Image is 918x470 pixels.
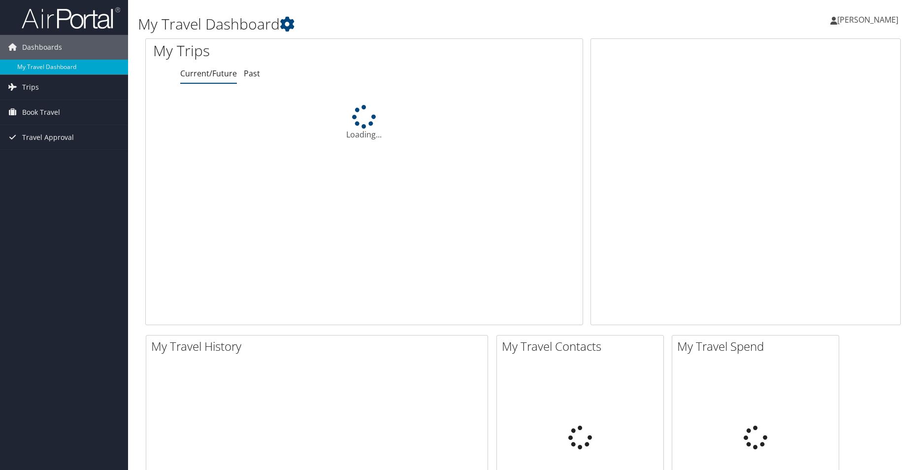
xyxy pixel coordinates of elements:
[22,125,74,150] span: Travel Approval
[138,14,652,34] h1: My Travel Dashboard
[502,338,663,355] h2: My Travel Contacts
[22,35,62,60] span: Dashboards
[22,75,39,100] span: Trips
[830,5,908,34] a: [PERSON_NAME]
[151,338,488,355] h2: My Travel History
[22,6,120,30] img: airportal-logo.png
[153,40,393,61] h1: My Trips
[22,100,60,125] span: Book Travel
[837,14,898,25] span: [PERSON_NAME]
[180,68,237,79] a: Current/Future
[244,68,260,79] a: Past
[677,338,839,355] h2: My Travel Spend
[146,105,583,140] div: Loading...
